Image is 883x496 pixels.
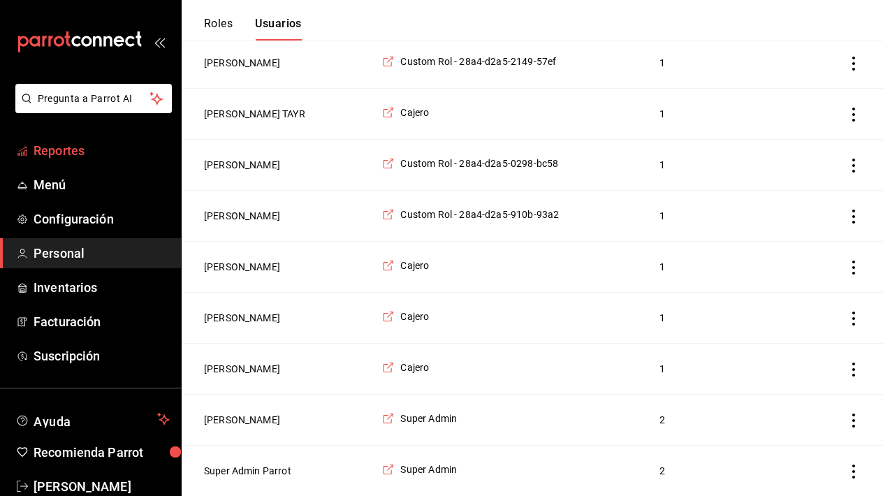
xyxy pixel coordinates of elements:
span: Cajero [400,258,429,272]
span: Custom Rol - 28a4-d2a5-0298-bc58 [400,156,558,170]
span: 1 [659,107,794,121]
a: Pregunta a Parrot AI [10,101,172,116]
span: Cajero [400,360,429,374]
span: Custom Rol - 28a4-d2a5-910b-93a2 [400,207,559,221]
span: Cajero [400,105,429,119]
button: [PERSON_NAME] TAYR [204,107,305,121]
button: actions [847,261,861,275]
button: Super Admin Parrot [204,464,291,478]
button: Usuarios [255,17,302,41]
button: actions [847,57,861,71]
span: Pregunta a Parrot AI [38,92,150,106]
button: actions [847,465,861,479]
span: Super Admin [400,411,457,425]
button: actions [847,210,861,224]
button: Pregunta a Parrot AI [15,84,172,113]
a: Cajero [382,258,429,272]
span: [PERSON_NAME] [34,477,170,496]
a: Custom Rol - 28a4-d2a5-2149-57ef [382,54,556,68]
span: 2 [659,413,794,427]
span: Suscripción [34,347,170,365]
button: open_drawer_menu [154,36,165,48]
span: 1 [659,209,794,223]
button: [PERSON_NAME] [204,158,280,172]
span: 1 [659,362,794,376]
a: Cajero [382,309,429,323]
span: Ayuda [34,411,152,428]
button: actions [847,363,861,377]
button: actions [847,159,861,173]
button: actions [847,108,861,122]
span: Menú [34,175,170,194]
span: 1 [659,158,794,172]
span: Cajero [400,309,429,323]
span: Facturación [34,312,170,331]
a: Cajero [382,360,429,374]
button: [PERSON_NAME] [204,209,280,223]
a: Cajero [382,105,429,119]
div: navigation tabs [204,17,302,41]
button: Roles [204,17,233,41]
span: Configuración [34,210,170,228]
button: [PERSON_NAME] [204,56,280,70]
span: 1 [659,260,794,274]
button: [PERSON_NAME] [204,413,280,427]
span: Reportes [34,141,170,160]
button: [PERSON_NAME] [204,362,280,376]
button: [PERSON_NAME] [204,311,280,325]
span: Super Admin [400,462,457,476]
span: 1 [659,56,794,70]
span: Recomienda Parrot [34,443,170,462]
span: Personal [34,244,170,263]
button: actions [847,312,861,326]
button: [PERSON_NAME] [204,260,280,274]
a: Super Admin [382,462,457,476]
a: Super Admin [382,411,457,425]
span: 2 [659,464,794,478]
a: Custom Rol - 28a4-d2a5-0298-bc58 [382,156,558,170]
span: Inventarios [34,278,170,297]
span: Custom Rol - 28a4-d2a5-2149-57ef [400,54,556,68]
span: 1 [659,311,794,325]
a: Custom Rol - 28a4-d2a5-910b-93a2 [382,207,559,221]
button: actions [847,414,861,428]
